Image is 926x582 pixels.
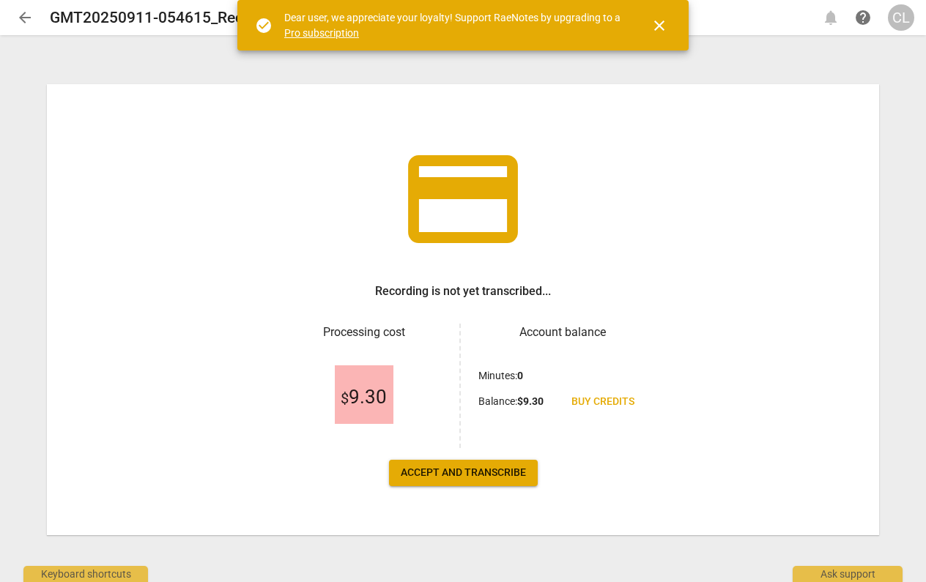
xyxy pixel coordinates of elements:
[341,387,387,408] span: 9.30
[560,389,646,415] a: Buy credits
[888,4,914,31] button: CL
[401,466,526,480] span: Accept and transcribe
[50,9,287,27] h2: GMT20250911-054615_Recording
[850,4,876,31] a: Help
[517,395,544,407] b: $ 9.30
[23,566,148,582] div: Keyboard shortcuts
[478,394,544,409] p: Balance :
[375,283,551,300] h3: Recording is not yet transcribed...
[517,370,523,381] b: 0
[793,566,903,582] div: Ask support
[571,395,634,409] span: Buy credits
[854,9,872,26] span: help
[397,133,529,265] span: credit_card
[651,17,668,34] span: close
[341,389,349,407] span: $
[284,10,624,40] div: Dear user, we appreciate your loyalty! Support RaeNotes by upgrading to a
[642,8,677,43] button: Close
[478,324,646,341] h3: Account balance
[255,17,273,34] span: check_circle
[16,9,34,26] span: arrow_back
[280,324,448,341] h3: Processing cost
[284,27,359,39] a: Pro subscription
[478,368,523,384] p: Minutes :
[389,460,538,486] button: Accept and transcribe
